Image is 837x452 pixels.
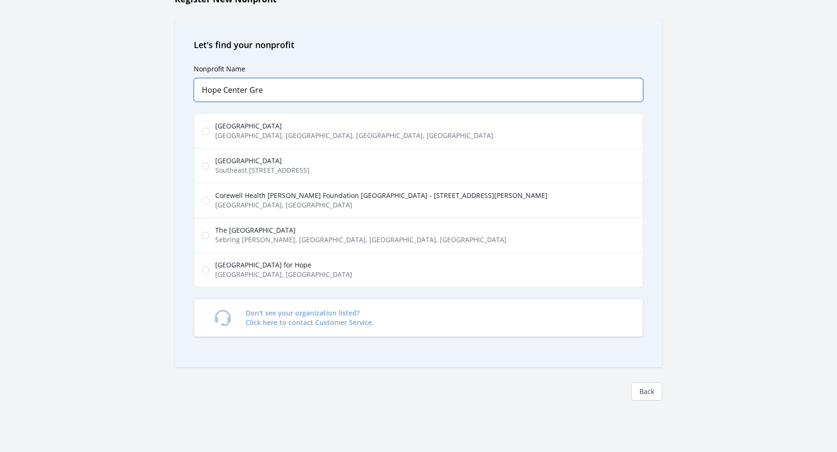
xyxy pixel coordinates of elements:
span: [GEOGRAPHIC_DATA], [GEOGRAPHIC_DATA] [215,270,352,279]
span: Southeast [STREET_ADDRESS] [215,166,309,175]
label: Nonprofit Name [194,64,245,73]
span: [GEOGRAPHIC_DATA], [GEOGRAPHIC_DATA] [215,200,548,210]
span: Sebring [PERSON_NAME], [GEOGRAPHIC_DATA], [GEOGRAPHIC_DATA], [GEOGRAPHIC_DATA] [215,235,507,245]
input: [GEOGRAPHIC_DATA] [GEOGRAPHIC_DATA], [GEOGRAPHIC_DATA], [GEOGRAPHIC_DATA], [GEOGRAPHIC_DATA] [202,128,209,135]
span: [GEOGRAPHIC_DATA], [GEOGRAPHIC_DATA], [GEOGRAPHIC_DATA], [GEOGRAPHIC_DATA] [215,131,493,140]
span: [GEOGRAPHIC_DATA] for Hope [215,260,352,270]
p: Don't see your organization listed? Click here to contact Customer Service. [246,308,374,327]
input: Corewell Health [PERSON_NAME] Foundation [GEOGRAPHIC_DATA] - [STREET_ADDRESS][PERSON_NAME] [GEOGR... [202,197,209,205]
span: [GEOGRAPHIC_DATA] [215,156,309,166]
input: [GEOGRAPHIC_DATA] Southeast [STREET_ADDRESS] [202,162,209,170]
span: Corewell Health [PERSON_NAME] Foundation [GEOGRAPHIC_DATA] - [STREET_ADDRESS][PERSON_NAME] [215,191,548,200]
span: The [GEOGRAPHIC_DATA] [215,226,507,235]
input: [GEOGRAPHIC_DATA] for Hope [GEOGRAPHIC_DATA], [GEOGRAPHIC_DATA] [202,266,209,274]
a: Back [631,383,662,401]
a: Don't see your organization listed?Click here to contact Customer Service. [194,299,643,337]
h2: Let's find your nonprofit [194,38,643,51]
input: The [GEOGRAPHIC_DATA] Sebring [PERSON_NAME], [GEOGRAPHIC_DATA], [GEOGRAPHIC_DATA], [GEOGRAPHIC_DATA] [202,232,209,239]
span: [GEOGRAPHIC_DATA] [215,121,493,131]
